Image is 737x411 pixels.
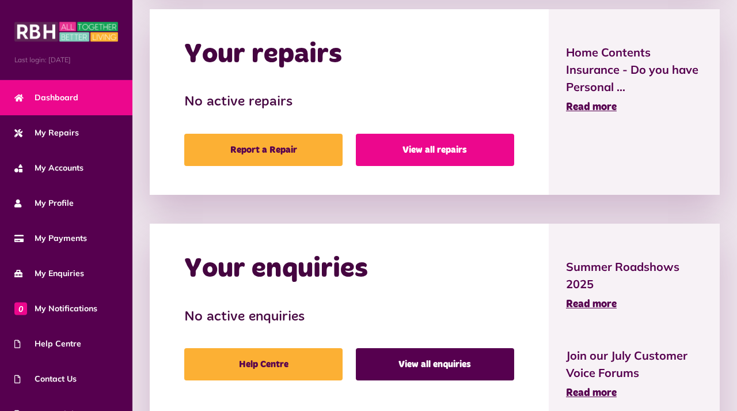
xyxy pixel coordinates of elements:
a: Summer Roadshows 2025 Read more [566,258,702,312]
span: My Accounts [14,162,83,174]
a: Help Centre [184,348,343,380]
span: Join our July Customer Voice Forums [566,347,702,382]
span: My Payments [14,232,87,244]
a: Home Contents Insurance - Do you have Personal ... Read more [566,44,702,115]
span: My Repairs [14,127,79,139]
span: Help Centre [14,338,81,350]
span: Dashboard [14,92,78,104]
span: Read more [566,388,617,398]
a: Join our July Customer Voice Forums Read more [566,347,702,401]
h2: Your enquiries [184,252,368,286]
h3: No active repairs [184,94,514,111]
span: My Notifications [14,303,97,315]
a: View all enquiries [356,348,514,380]
span: 0 [14,302,27,315]
a: Report a Repair [184,134,343,166]
span: My Profile [14,197,74,209]
span: Contact Us [14,373,77,385]
h2: Your repairs [184,38,342,71]
span: My Enquiries [14,267,84,280]
h3: No active enquiries [184,309,514,326]
span: Home Contents Insurance - Do you have Personal ... [566,44,702,96]
span: Read more [566,299,617,310]
span: Summer Roadshows 2025 [566,258,702,293]
img: MyRBH [14,20,118,43]
span: Last login: [DATE] [14,55,118,65]
a: View all repairs [356,134,514,166]
span: Read more [566,102,617,112]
